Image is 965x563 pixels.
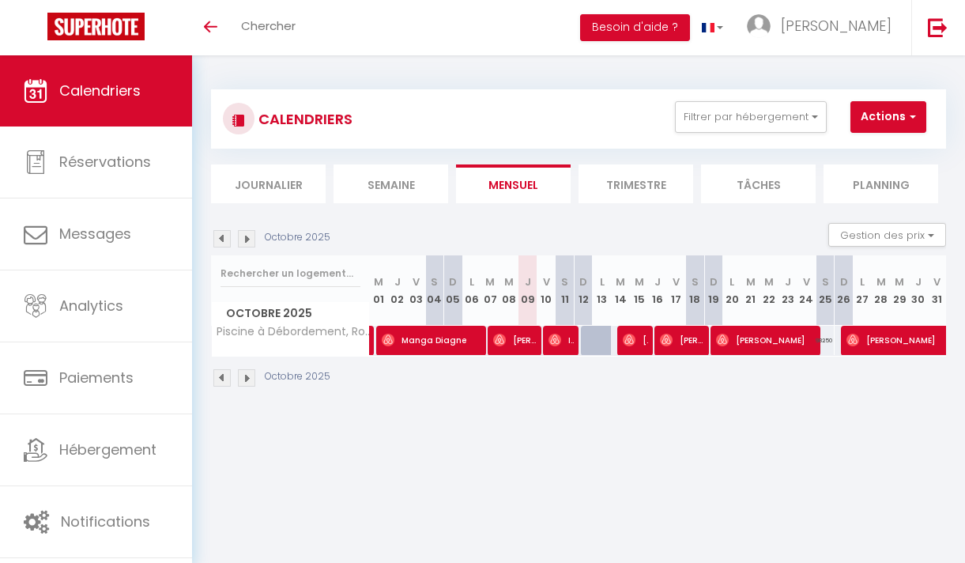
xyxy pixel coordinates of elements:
[909,255,928,326] th: 30
[59,296,123,316] span: Analytics
[59,440,156,459] span: Hébergement
[890,255,909,326] th: 29
[212,302,369,325] span: Octobre 2025
[764,274,774,289] abbr: M
[413,274,420,289] abbr: V
[425,255,444,326] th: 04
[59,152,151,172] span: Réservations
[241,17,296,34] span: Chercher
[469,274,474,289] abbr: L
[265,369,330,384] p: Octobre 2025
[504,274,514,289] abbr: M
[660,325,704,355] span: [PERSON_NAME]
[374,274,383,289] abbr: M
[579,164,693,203] li: Trimestre
[692,274,699,289] abbr: S
[675,101,827,133] button: Filtrer par hébergement
[623,325,648,355] span: [PERSON_NAME]
[47,13,145,40] img: Super Booking
[710,274,718,289] abbr: D
[716,325,817,355] span: [PERSON_NAME]
[850,101,926,133] button: Actions
[462,255,481,326] th: 06
[593,255,612,326] th: 13
[876,274,886,289] abbr: M
[59,368,134,387] span: Paiements
[915,274,922,289] abbr: J
[741,255,760,326] th: 21
[548,325,574,355] span: Issagha Ba
[579,274,587,289] abbr: D
[334,164,448,203] li: Semaine
[456,164,571,203] li: Mensuel
[824,164,938,203] li: Planning
[265,230,330,245] p: Octobre 2025
[493,325,537,355] span: [PERSON_NAME]
[872,255,891,326] th: 28
[835,255,854,326] th: 26
[828,223,946,247] button: Gestion des prix
[444,255,463,326] th: 05
[407,255,426,326] th: 03
[704,255,723,326] th: 19
[673,274,680,289] abbr: V
[747,14,771,38] img: ...
[822,274,829,289] abbr: S
[860,274,865,289] abbr: L
[701,164,816,203] li: Tâches
[686,255,705,326] th: 18
[214,326,372,338] span: Piscine à Débordement, Rooftop, Vue Mer & Babyfoot
[781,16,891,36] span: [PERSON_NAME]
[723,255,742,326] th: 20
[785,274,791,289] abbr: J
[499,255,518,326] th: 08
[481,255,500,326] th: 07
[431,274,438,289] abbr: S
[630,255,649,326] th: 15
[746,274,756,289] abbr: M
[797,255,816,326] th: 24
[543,274,550,289] abbr: V
[933,274,940,289] abbr: V
[927,255,946,326] th: 31
[449,274,457,289] abbr: D
[537,255,556,326] th: 10
[394,274,401,289] abbr: J
[760,255,779,326] th: 22
[211,164,326,203] li: Journalier
[654,274,661,289] abbr: J
[840,274,848,289] abbr: D
[580,14,690,41] button: Besoin d'aide ?
[816,255,835,326] th: 25
[648,255,667,326] th: 16
[803,274,810,289] abbr: V
[525,274,531,289] abbr: J
[254,101,352,137] h3: CALENDRIERS
[561,274,568,289] abbr: S
[600,274,605,289] abbr: L
[485,274,495,289] abbr: M
[853,255,872,326] th: 27
[611,255,630,326] th: 14
[778,255,797,326] th: 23
[574,255,593,326] th: 12
[382,325,483,355] span: Manga Diagne
[59,224,131,244] span: Messages
[556,255,575,326] th: 11
[370,255,389,326] th: 01
[635,274,644,289] abbr: M
[518,255,537,326] th: 09
[388,255,407,326] th: 02
[816,326,835,355] div: 98250
[59,81,141,100] span: Calendriers
[616,274,625,289] abbr: M
[61,512,150,531] span: Notifications
[928,17,948,37] img: logout
[729,274,734,289] abbr: L
[221,259,360,288] input: Rechercher un logement...
[667,255,686,326] th: 17
[895,274,904,289] abbr: M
